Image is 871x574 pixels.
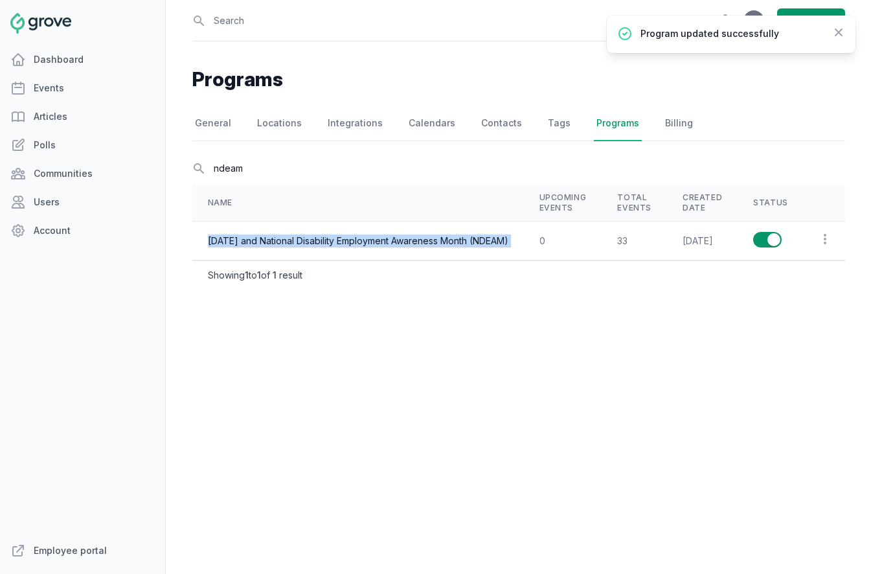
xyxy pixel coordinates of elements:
th: Upcoming events [524,185,602,222]
th: Total events [602,185,667,222]
span: 1 [257,270,261,281]
span: 1 [245,270,249,281]
a: Programs [594,106,642,141]
a: Tags [545,106,573,141]
input: Search [192,157,845,179]
a: Billing [662,106,696,141]
th: Created date [667,185,738,222]
a: Contacts [479,106,525,141]
span: 1 [273,270,277,281]
th: Status [738,185,804,222]
button: Create [777,8,845,33]
td: 0 [524,222,602,260]
img: Grove [10,13,71,34]
td: [DATE] and National Disability Employment Awareness Month (NDEAM) [192,222,524,260]
a: General [192,106,234,141]
button: SL [743,10,764,31]
a: Integrations [325,106,385,141]
td: [DATE] [667,222,738,260]
a: Calendars [406,106,458,141]
td: 33 [602,222,667,260]
h1: Programs [192,67,845,91]
a: Locations [255,106,304,141]
p: Showing to of result [208,269,302,282]
p: Program updated successfully [640,27,822,40]
th: Name [192,185,524,222]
